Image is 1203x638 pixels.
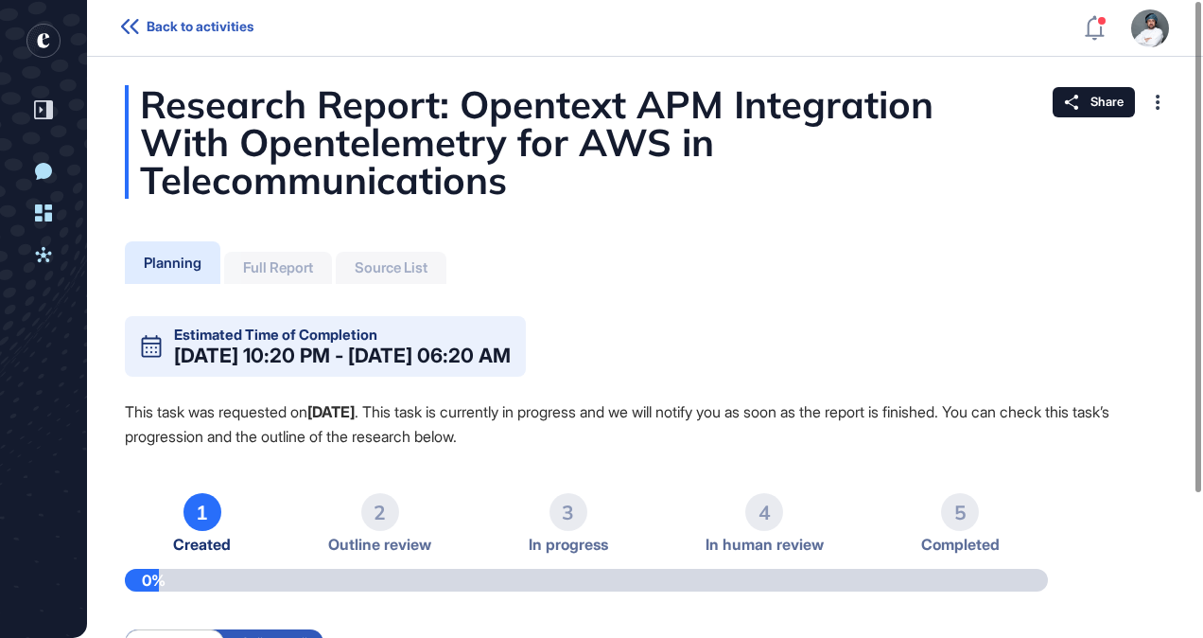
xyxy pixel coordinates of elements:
strong: [DATE] [307,402,355,421]
span: Outline review [328,536,431,554]
div: Research Report: Opentext APM Integration With Opentelemetry for AWS in Telecommunications [125,85,1165,199]
div: 2 [361,493,399,531]
div: [DATE] 10:20 PM - [DATE] 06:20 AM [174,346,511,365]
div: Estimated Time of Completion [174,328,377,342]
div: Planning [144,254,201,272]
span: Back to activities [147,19,253,34]
div: Source List [355,259,427,276]
div: 0% [125,569,159,592]
img: user-avatar [1131,9,1169,47]
div: 3 [549,493,587,531]
div: Full Report [243,259,313,276]
a: Back to activities [121,19,253,37]
span: In progress [529,536,608,554]
div: entrapeer-logo [26,24,61,58]
div: 1 [183,493,221,531]
span: Created [173,536,231,554]
span: Completed [921,536,1000,554]
span: Share [1090,95,1124,110]
div: 5 [941,493,979,531]
p: This task was requested on . This task is currently in progress and we will notify you as soon as... [125,399,1165,449]
span: In human review [706,536,824,554]
div: 4 [745,493,783,531]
